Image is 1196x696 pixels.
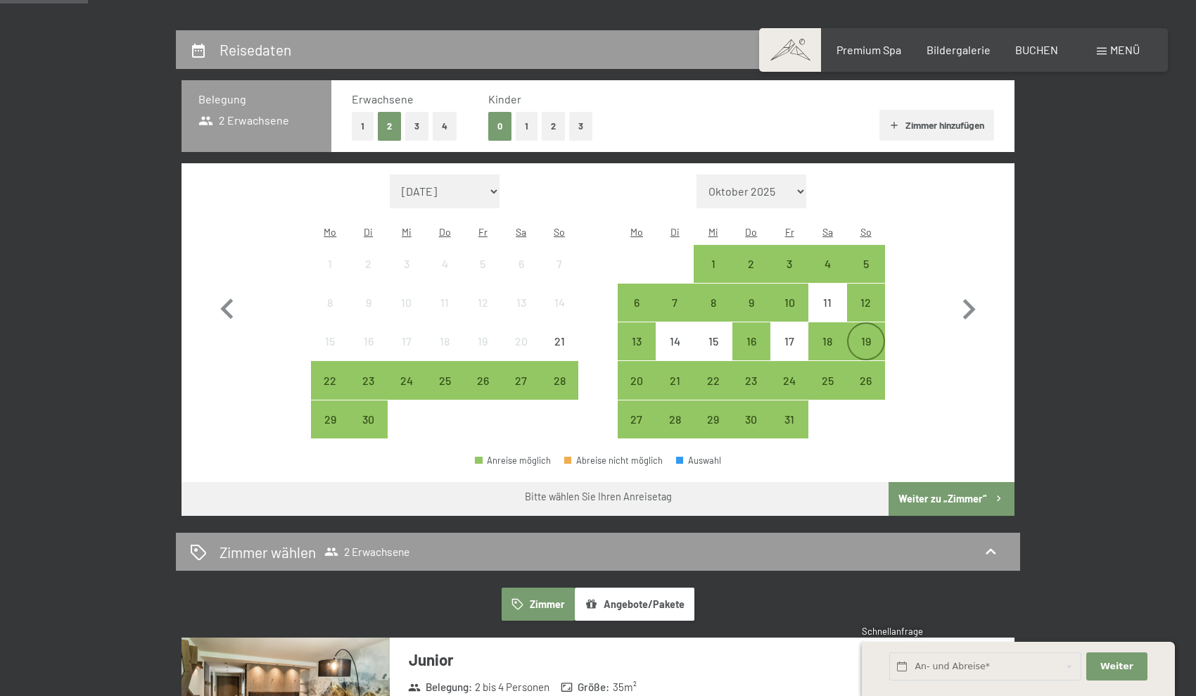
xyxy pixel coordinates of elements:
abbr: Montag [630,226,643,238]
div: Anreise möglich [732,245,770,283]
div: Anreise nicht möglich [540,245,578,283]
div: Wed Oct 29 2025 [694,400,732,438]
div: 5 [848,258,884,293]
a: Bildergalerie [927,43,991,56]
div: 16 [734,336,769,371]
div: Mon Oct 06 2025 [618,284,656,322]
div: Thu Oct 16 2025 [732,322,770,360]
div: 5 [465,258,500,293]
button: Angebote/Pakete [575,588,694,620]
div: Mon Sep 29 2025 [311,400,349,438]
div: Fri Oct 03 2025 [770,245,808,283]
div: 31 [772,414,807,449]
div: Anreise möglich [847,322,885,360]
div: Sat Oct 18 2025 [808,322,846,360]
div: Anreise nicht möglich [388,245,426,283]
div: Mon Sep 22 2025 [311,361,349,399]
div: 2 [734,258,769,293]
div: Sun Oct 12 2025 [847,284,885,322]
div: 27 [619,414,654,449]
div: Mon Sep 08 2025 [311,284,349,322]
div: 19 [848,336,884,371]
div: Sun Sep 07 2025 [540,245,578,283]
div: Anreise möglich [464,361,502,399]
div: Anreise nicht möglich [540,322,578,360]
div: 13 [504,297,539,332]
div: Sat Oct 25 2025 [808,361,846,399]
div: Anreise möglich [732,361,770,399]
button: Weiter zu „Zimmer“ [889,482,1014,516]
div: Anreise möglich [475,456,551,465]
abbr: Donnerstag [745,226,757,238]
div: Thu Sep 11 2025 [426,284,464,322]
div: Anreise möglich [540,361,578,399]
div: 1 [312,258,348,293]
div: Anreise möglich [694,400,732,438]
span: Weiter [1100,660,1133,673]
div: Anreise nicht möglich [464,245,502,283]
div: 11 [810,297,845,332]
div: Thu Oct 30 2025 [732,400,770,438]
div: Anreise nicht möglich [349,245,387,283]
div: 18 [427,336,462,371]
div: Wed Sep 03 2025 [388,245,426,283]
div: Thu Oct 09 2025 [732,284,770,322]
button: 2 [378,112,401,141]
div: Tue Sep 30 2025 [349,400,387,438]
div: 12 [465,297,500,332]
div: 9 [734,297,769,332]
a: Premium Spa [836,43,901,56]
div: 29 [695,414,730,449]
div: Wed Oct 22 2025 [694,361,732,399]
button: 4 [433,112,457,141]
div: Tue Oct 28 2025 [656,400,694,438]
div: Anreise möglich [808,245,846,283]
div: 20 [619,375,654,410]
div: 10 [772,297,807,332]
div: Anreise möglich [808,361,846,399]
div: 6 [504,258,539,293]
div: Mon Sep 01 2025 [311,245,349,283]
div: 13 [619,336,654,371]
div: Abreise nicht möglich [564,456,663,465]
div: Sat Sep 06 2025 [502,245,540,283]
div: 4 [427,258,462,293]
div: Anreise nicht möglich [540,284,578,322]
h2: Reisedaten [220,41,291,58]
div: 30 [734,414,769,449]
div: Thu Oct 02 2025 [732,245,770,283]
div: Anreise nicht möglich [426,322,464,360]
div: 3 [772,258,807,293]
div: Anreise nicht möglich [464,322,502,360]
abbr: Freitag [478,226,488,238]
div: Anreise nicht möglich [770,322,808,360]
div: 15 [312,336,348,371]
div: 19 [465,336,500,371]
div: Anreise nicht möglich [502,284,540,322]
div: Tue Oct 07 2025 [656,284,694,322]
button: 1 [352,112,374,141]
div: 6 [619,297,654,332]
div: Fri Oct 17 2025 [770,322,808,360]
div: Mon Sep 15 2025 [311,322,349,360]
div: Wed Sep 10 2025 [388,284,426,322]
div: Anreise nicht möglich [388,322,426,360]
div: Thu Sep 25 2025 [426,361,464,399]
div: 28 [542,375,577,410]
div: Sun Oct 19 2025 [847,322,885,360]
abbr: Sonntag [860,226,872,238]
div: 9 [350,297,386,332]
div: Anreise möglich [311,361,349,399]
div: 21 [657,375,692,410]
div: Sun Sep 14 2025 [540,284,578,322]
div: Anreise nicht möglich [388,284,426,322]
abbr: Mittwoch [708,226,718,238]
abbr: Samstag [822,226,833,238]
div: Anreise möglich [502,361,540,399]
strong: Belegung : [408,680,472,695]
div: Anreise nicht möglich [349,322,387,360]
button: Vorheriger Monat [207,175,248,439]
div: Sun Sep 21 2025 [540,322,578,360]
button: Weiter [1086,652,1147,681]
div: Anreise nicht möglich [808,284,846,322]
